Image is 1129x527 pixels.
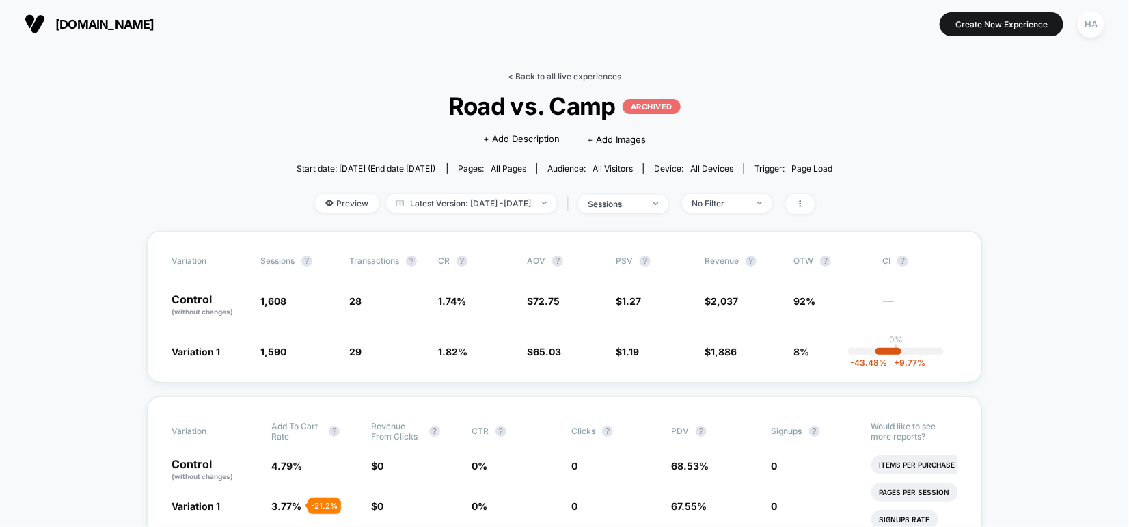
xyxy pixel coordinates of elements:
[871,455,964,474] li: Items Per Purchase
[315,194,379,213] span: Preview
[378,460,384,472] span: 0
[793,256,869,267] span: OTW
[820,256,831,267] button: ?
[472,500,487,512] span: 0 %
[888,357,926,368] span: 9.77 %
[21,13,159,35] button: [DOMAIN_NAME]
[895,357,900,368] span: +
[491,163,526,174] span: all pages
[172,472,233,481] span: (without changes)
[438,295,466,307] span: 1.74 %
[793,295,815,307] span: 92%
[172,308,233,316] span: (without changes)
[271,500,301,512] span: 3.77 %
[889,334,903,344] p: 0%
[616,346,639,357] span: $
[671,460,709,472] span: 68.53 %
[533,346,561,357] span: 65.03
[711,295,738,307] span: 2,037
[671,500,707,512] span: 67.55 %
[882,256,957,267] span: CI
[622,346,639,357] span: 1.19
[527,346,561,357] span: $
[297,163,435,174] span: Start date: [DATE] (End date [DATE])
[1078,11,1104,38] div: HA
[472,426,489,436] span: CTR
[458,163,526,174] div: Pages:
[349,256,399,266] span: Transactions
[640,256,651,267] button: ?
[396,200,404,206] img: calendar
[349,346,362,357] span: 29
[438,346,467,357] span: 1.82 %
[533,295,560,307] span: 72.75
[690,163,733,174] span: all devices
[754,163,832,174] div: Trigger:
[429,426,440,437] button: ?
[172,294,247,317] p: Control
[547,163,633,174] div: Audience:
[897,256,908,267] button: ?
[793,346,809,357] span: 8%
[696,426,707,437] button: ?
[372,460,384,472] span: $
[588,199,643,209] div: sessions
[671,426,689,436] span: PDV
[602,426,613,437] button: ?
[372,421,422,442] span: Revenue From Clicks
[323,92,806,120] span: Road vs. Camp
[593,163,633,174] span: All Visitors
[172,500,220,512] span: Variation 1
[772,500,778,512] span: 0
[301,256,312,267] button: ?
[472,460,487,472] span: 0 %
[349,295,362,307] span: 28
[1074,10,1108,38] button: HA
[809,426,820,437] button: ?
[271,421,322,442] span: Add To Cart Rate
[623,99,681,114] p: ARCHIVED
[616,295,641,307] span: $
[882,297,957,317] span: ---
[871,483,958,502] li: Pages Per Session
[705,256,739,266] span: Revenue
[457,256,467,267] button: ?
[711,346,737,357] span: 1,886
[260,295,286,307] span: 1,608
[508,71,621,81] a: < Back to all live experiences
[172,459,258,482] p: Control
[851,357,888,368] span: -43.48 %
[406,256,417,267] button: ?
[260,256,295,266] span: Sessions
[571,426,595,436] span: Clicks
[172,346,220,357] span: Variation 1
[895,344,897,355] p: |
[643,163,744,174] span: Device:
[552,256,563,267] button: ?
[329,426,340,437] button: ?
[542,202,547,204] img: end
[622,295,641,307] span: 1.27
[386,194,557,213] span: Latest Version: [DATE] - [DATE]
[772,460,778,472] span: 0
[772,426,802,436] span: Signups
[871,421,957,442] p: Would like to see more reports?
[271,460,302,472] span: 4.79 %
[616,256,633,266] span: PSV
[172,256,247,267] span: Variation
[495,426,506,437] button: ?
[438,256,450,266] span: CR
[940,12,1063,36] button: Create New Experience
[791,163,832,174] span: Page Load
[571,500,577,512] span: 0
[587,134,646,145] span: + Add Images
[757,202,762,204] img: end
[705,295,738,307] span: $
[372,500,384,512] span: $
[692,198,747,208] div: No Filter
[25,14,45,34] img: Visually logo
[55,17,154,31] span: [DOMAIN_NAME]
[260,346,286,357] span: 1,590
[527,295,560,307] span: $
[564,194,578,214] span: |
